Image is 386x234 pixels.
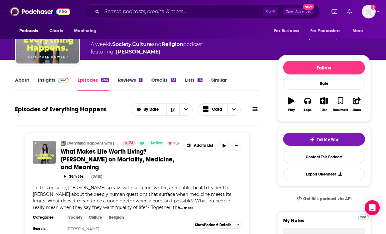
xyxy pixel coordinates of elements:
span: ... [180,205,183,210]
a: [PERSON_NAME] [67,226,99,231]
div: Apps [304,108,312,112]
span: Get this podcast via API [303,196,352,201]
span: For Business [274,27,299,35]
a: Kate Bowler [116,48,161,56]
img: User Profile [362,5,376,18]
div: [DATE] [91,174,102,179]
a: InsightsPodchaser Pro [38,77,69,91]
a: What Makes Life Worth Living? [PERSON_NAME] on Mortality, Medicine, and Meaning [61,148,181,171]
span: and [152,41,162,47]
a: Show notifications dropdown [329,6,340,17]
h1: Episodes of Everything Happens [15,105,107,113]
button: tell me why sparkleTell Me Why [283,133,365,146]
a: Show notifications dropdown [345,6,354,17]
a: Culture [86,215,105,220]
h2: Choose List sort [131,103,193,116]
a: Episodes244 [78,77,109,91]
img: What Makes Life Worth Living? Atul Gawande on Mortality, Medicine, and Meaning [33,141,56,164]
span: Logged in as JohnJMudgett [362,5,376,18]
a: Society [66,215,85,220]
button: open menu [270,25,307,37]
button: Bookmark [332,93,348,116]
span: Tell Me Why [317,137,339,142]
span: Add to List [194,143,213,148]
a: Reviews1 [118,77,142,91]
button: Sort Direction [166,104,179,115]
span: What Makes Life Worth Living? [PERSON_NAME] on Mortality, Medicine, and Meaning [61,148,174,171]
a: Culture [132,41,152,47]
span: " [33,185,231,210]
div: Rate [283,77,365,90]
button: 38m 56s [61,174,86,180]
a: About [15,77,29,91]
a: Credits53 [151,77,176,91]
button: open menu [348,25,371,37]
span: Card [212,107,222,112]
button: List [316,93,332,116]
button: Export One-Sheet [283,168,365,180]
a: Society [113,41,131,47]
div: A weekly podcast [91,41,203,56]
a: Contact This Podcast [283,151,365,163]
button: Choose View [198,103,241,116]
a: Active [148,141,165,146]
span: Open Advanced [286,10,312,13]
img: Podchaser Pro [358,215,369,220]
span: Charts [49,27,63,35]
div: Search podcasts, credits, & more... [85,4,320,19]
button: Show profile menu [362,5,376,18]
img: tell me why sparkle [310,137,315,142]
a: Everything Happens with [PERSON_NAME] [67,141,119,146]
h3: Categories [33,215,61,220]
span: Monitoring [74,27,96,35]
div: Play [288,108,295,112]
svg: Add a profile image [371,5,376,10]
img: Everything Happens with Kate Bowler [61,141,66,146]
span: Podcasts [19,27,38,35]
button: open menu [15,25,46,37]
span: More [353,27,363,35]
a: Religion [106,215,126,220]
span: 73 [129,140,133,146]
span: Ctrl K [263,8,278,16]
button: Play [283,93,299,116]
a: Lists16 [185,77,203,91]
label: My Notes [283,217,365,228]
button: open menu [306,25,349,37]
span: In this episode, [PERSON_NAME] speaks with surgeon, writer, and public health leader Dr. [PERSON_... [33,185,231,210]
a: Religion [162,41,183,47]
button: ShowPodcast Details [193,221,242,229]
a: Charts [45,25,67,37]
button: Share [349,93,365,116]
div: 1 [139,78,142,82]
a: Similar [211,77,227,91]
div: 244 [101,78,109,82]
img: Podchaser - Follow, Share and Rate Podcasts [10,6,70,18]
span: For Podcasters [310,27,340,35]
a: 73 [123,141,136,146]
span: Show Podcast Details [195,223,232,227]
span: By Date [144,107,161,112]
div: Share [353,108,361,112]
button: open menu [131,107,166,112]
div: Bookmark [333,108,348,112]
span: , [131,41,132,47]
span: featuring [91,48,203,56]
button: Apps [299,93,316,116]
div: Open Intercom Messenger [365,200,380,215]
span: Active [150,140,162,146]
a: Pro website [358,214,369,220]
a: Get this podcast via API [292,191,357,206]
div: 16 [198,78,203,82]
button: Show More Button [232,141,242,151]
button: Open AdvancedNew [283,8,314,15]
button: Show More Button [184,141,216,150]
button: Follow [283,61,365,74]
span: New [303,4,314,10]
button: open menu [70,25,104,37]
button: open menu [179,104,193,115]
